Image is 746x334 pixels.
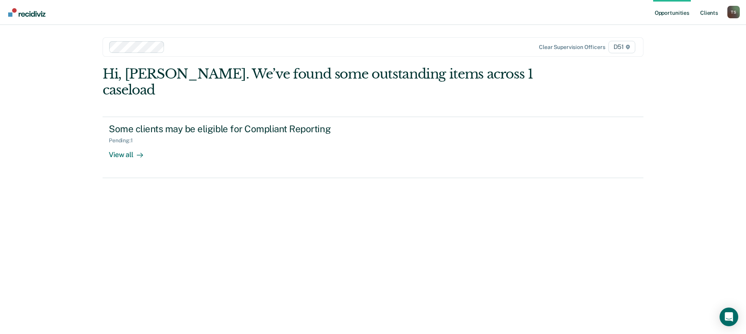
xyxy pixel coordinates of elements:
div: View all [109,144,152,159]
div: Some clients may be eligible for Compliant Reporting [109,123,382,135]
a: Some clients may be eligible for Compliant ReportingPending:1View all [103,117,643,178]
div: Open Intercom Messenger [720,308,738,326]
div: Hi, [PERSON_NAME]. We’ve found some outstanding items across 1 caseload [103,66,535,98]
div: T S [727,6,740,18]
button: Profile dropdown button [727,6,740,18]
img: Recidiviz [8,8,45,17]
span: D51 [608,41,635,53]
div: Clear supervision officers [539,44,605,51]
div: Pending : 1 [109,137,139,144]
